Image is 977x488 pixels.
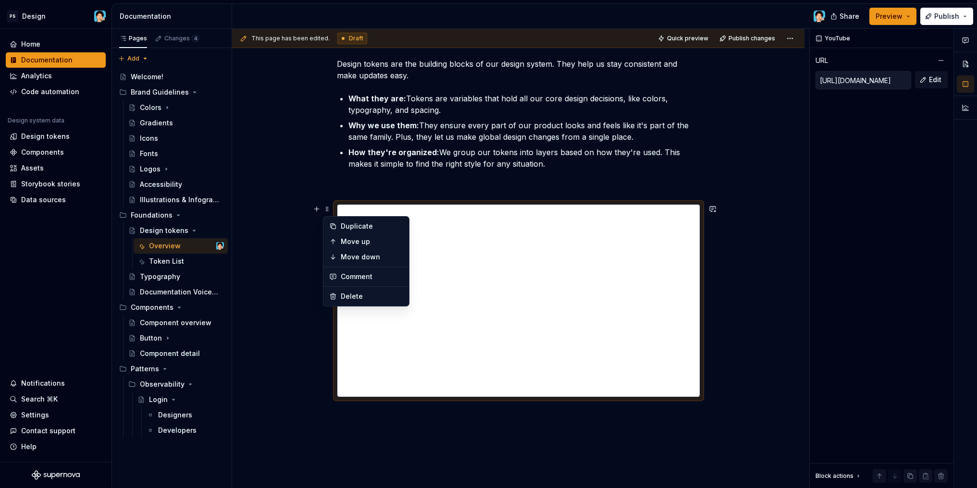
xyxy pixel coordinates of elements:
button: Preview [869,8,916,25]
a: Settings [6,407,106,423]
div: Code automation [21,87,79,97]
a: OverviewLeo [134,238,228,254]
button: Help [6,439,106,454]
a: Components [6,145,106,160]
button: Share [826,8,866,25]
div: Accessibility [140,180,182,189]
p: Design tokens are the building blocks of our design system. They help us stay consistent and make... [337,58,700,81]
span: Publish changes [729,35,775,42]
div: Design [22,12,46,21]
a: Component detail [124,346,228,361]
div: Patterns [115,361,228,377]
a: Data sources [6,192,106,207]
span: Draft [349,35,363,42]
p: They ensure every part of our product looks and feels like it's part of the same family. Plus, th... [348,120,700,143]
div: Observability [124,377,228,392]
div: Designers [158,410,192,420]
a: Design tokens [124,223,228,238]
button: Publish [920,8,973,25]
a: Button [124,330,228,346]
div: Block actions [816,469,862,483]
div: Gradients [140,118,173,128]
a: Analytics [6,68,106,84]
div: Settings [21,410,49,420]
div: Icons [140,134,158,143]
div: Overview [149,241,181,251]
a: Design tokens [6,129,106,144]
div: Brand Guidelines [131,87,189,97]
a: Assets [6,160,106,176]
span: This page has been edited. [251,35,330,42]
p: Tokens are variables that hold all our core design decisions, like colors, typography, and spacing. [348,93,700,116]
div: Search ⌘K [21,394,58,404]
button: Notifications [6,376,106,391]
a: Token List [134,254,228,269]
button: Edit [915,71,948,88]
span: Add [127,55,139,62]
a: Login [134,392,228,407]
div: Contact support [21,426,75,436]
div: Login [149,395,168,404]
div: Foundations [115,207,228,223]
a: Gradients [124,115,228,131]
div: Welcome! [131,72,163,82]
a: Accessibility [124,177,228,192]
div: Home [21,39,40,49]
div: Design tokens [140,226,188,235]
strong: How they're organized: [348,147,439,157]
div: Notifications [21,378,65,388]
a: Typography [124,269,228,284]
div: Components [115,300,228,315]
div: Page tree [115,69,228,438]
a: Documentation [6,52,106,68]
div: Changes [164,35,199,42]
div: Data sources [21,195,66,205]
div: Colors [140,103,161,112]
div: Comment [341,272,403,281]
div: Analytics [21,71,52,81]
div: Block actions [816,472,853,480]
div: Observability [140,379,185,389]
div: Fonts [140,149,158,159]
strong: What they are: [348,94,406,103]
a: Supernova Logo [32,470,80,480]
button: Quick preview [655,32,713,45]
div: Components [21,147,64,157]
button: Contact support [6,423,106,439]
button: PSDesignLeo [2,6,110,26]
button: Publish changes [717,32,779,45]
a: Documentation Voice & Style [124,284,228,300]
div: Button [140,333,162,343]
div: Design tokens [21,132,70,141]
div: PS [7,11,18,22]
span: Publish [934,12,959,21]
div: Assets [21,163,44,173]
div: Illustrations & Infographics [140,195,219,205]
div: Component detail [140,349,200,358]
img: Leo [216,242,224,250]
a: Fonts [124,146,228,161]
div: Foundations [131,210,173,220]
a: Code automation [6,84,106,99]
a: Illustrations & Infographics [124,192,228,207]
div: Typography [140,272,180,281]
strong: Why we use them: [348,121,419,130]
div: Token List [149,256,184,266]
div: Storybook stories [21,179,80,189]
div: Delete [341,292,403,301]
a: Home [6,37,106,52]
button: Add [115,52,151,65]
div: Documentation [120,12,228,21]
span: 4 [192,35,199,42]
div: Logos [140,164,161,174]
img: Leo [94,11,106,22]
button: Search ⌘K [6,391,106,407]
a: Component overview [124,315,228,330]
a: Logos [124,161,228,177]
span: Preview [876,12,903,21]
p: We group our tokens into layers based on how they're used. This makes it simple to find the right... [348,146,700,170]
a: Designers [143,407,228,423]
a: Colors [124,100,228,115]
div: Documentation Voice & Style [140,287,219,297]
div: Brand Guidelines [115,85,228,100]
